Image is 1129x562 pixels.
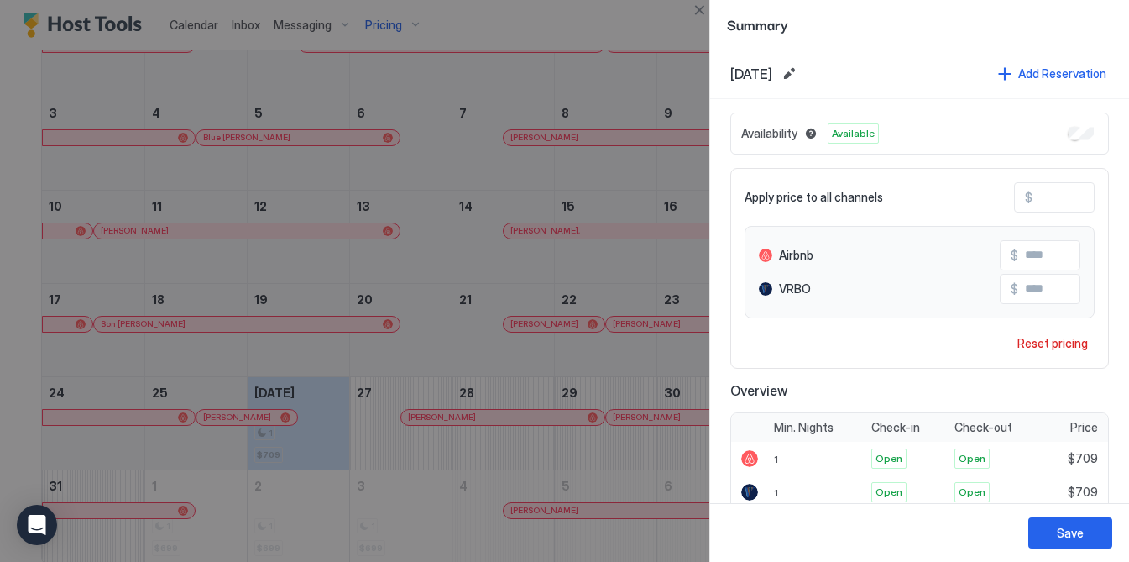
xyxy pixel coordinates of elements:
button: Edit date range [779,64,799,84]
span: Open [875,451,902,466]
button: Blocked dates override all pricing rules and remain unavailable until manually unblocked [801,123,821,144]
span: Open [959,451,985,466]
span: $ [1011,248,1018,263]
span: Apply price to all channels [745,190,883,205]
span: Overview [730,382,1109,399]
span: Open [959,485,985,500]
span: Min. Nights [774,420,834,435]
span: $ [1011,281,1018,297]
span: Check-out [954,420,1012,435]
span: 1 [774,453,778,465]
span: $709 [1068,451,1098,466]
div: Open Intercom Messenger [17,505,57,545]
div: Save [1057,524,1084,542]
button: Add Reservation [996,62,1109,85]
span: $ [1025,190,1032,205]
button: Save [1028,517,1112,549]
div: Add Reservation [1018,65,1106,82]
span: 1 [774,486,778,499]
span: Available [832,126,875,141]
span: [DATE] [730,66,772,82]
span: Availability [741,126,797,141]
span: Price [1070,420,1098,435]
span: $709 [1068,485,1098,500]
span: Airbnb [779,248,813,263]
span: Open [875,485,902,500]
div: Reset pricing [1017,334,1088,352]
button: Reset pricing [1011,332,1095,355]
span: VRBO [779,281,811,297]
span: Summary [727,13,1112,34]
span: Check-in [871,420,920,435]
